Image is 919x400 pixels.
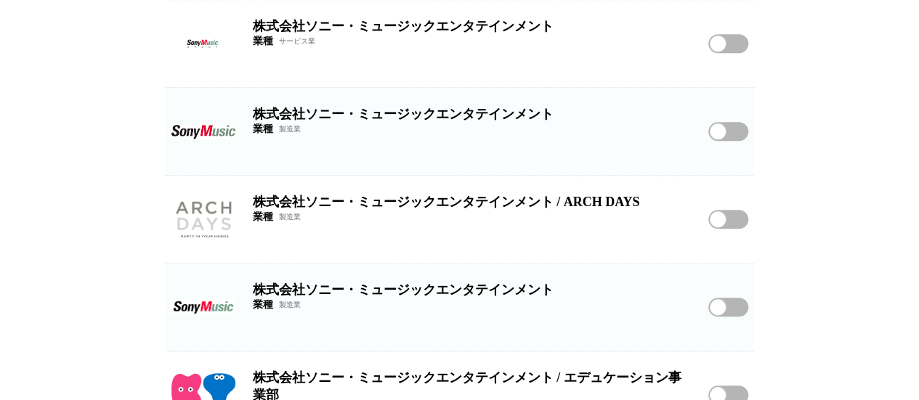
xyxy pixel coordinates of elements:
span: 業種 [253,298,273,311]
h2: 株式会社ソニー・ミュージックエンタテインメント [253,105,691,123]
span: 製造業 [279,300,301,310]
h2: 株式会社ソニー・ミュージックエンタテインメント [253,281,691,298]
span: 業種 [253,211,273,224]
span: サービス業 [279,36,315,46]
img: 株式会社ソニー・ミュージックエンタテインメントのロゴ [171,12,235,75]
span: 業種 [253,35,273,48]
h2: 株式会社ソニー・ミュージックエンタテインメント [253,17,691,35]
h2: 株式会社ソニー・ミュージックエンタテインメント / ARCH DAYS [253,193,691,211]
span: 製造業 [279,212,301,222]
span: 製造業 [279,124,301,134]
img: 株式会社ソニー・ミュージックエンタテインメント / ARCH DAYSのロゴ [171,187,235,251]
span: 業種 [253,123,273,136]
img: 株式会社ソニー・ミュージックエンタテインメントのロゴ [171,275,235,339]
img: 株式会社ソニー・ミュージックエンタテインメントのロゴ [171,99,235,163]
